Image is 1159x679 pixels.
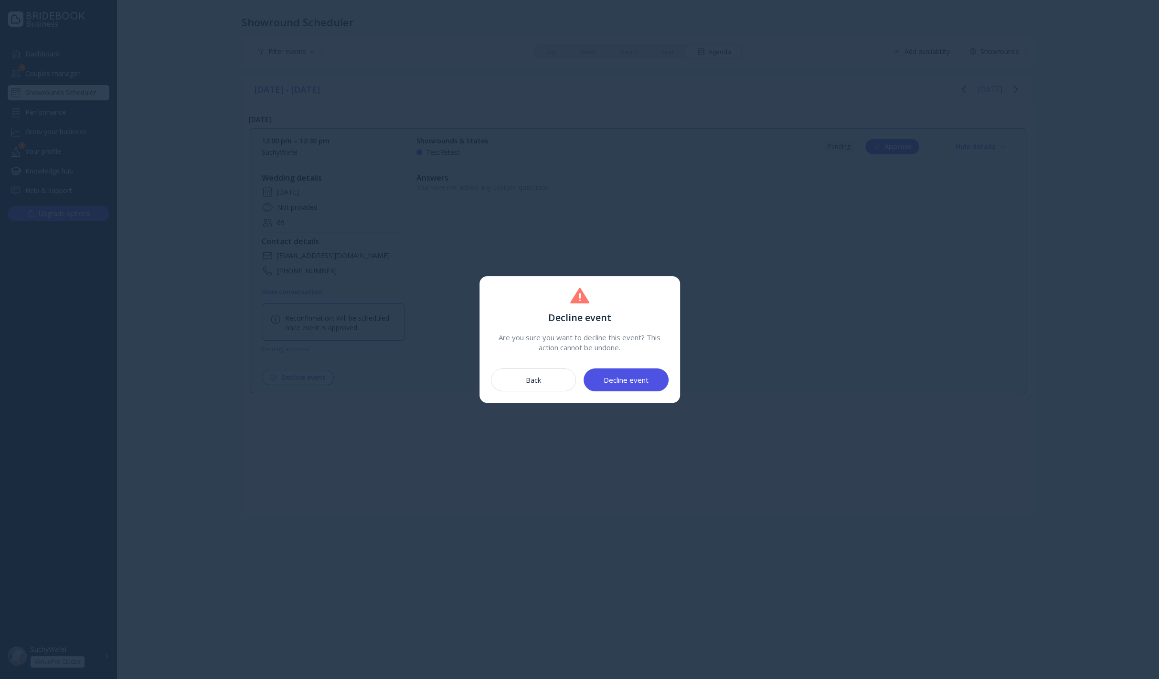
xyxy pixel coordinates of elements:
div: Decline event [491,311,669,325]
div: Decline event [604,376,649,384]
div: Are you sure you want to decline this event? This action cannot be undone. [491,333,669,353]
div: Back [526,376,541,384]
button: Back [491,368,576,391]
button: Decline event [584,368,669,391]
